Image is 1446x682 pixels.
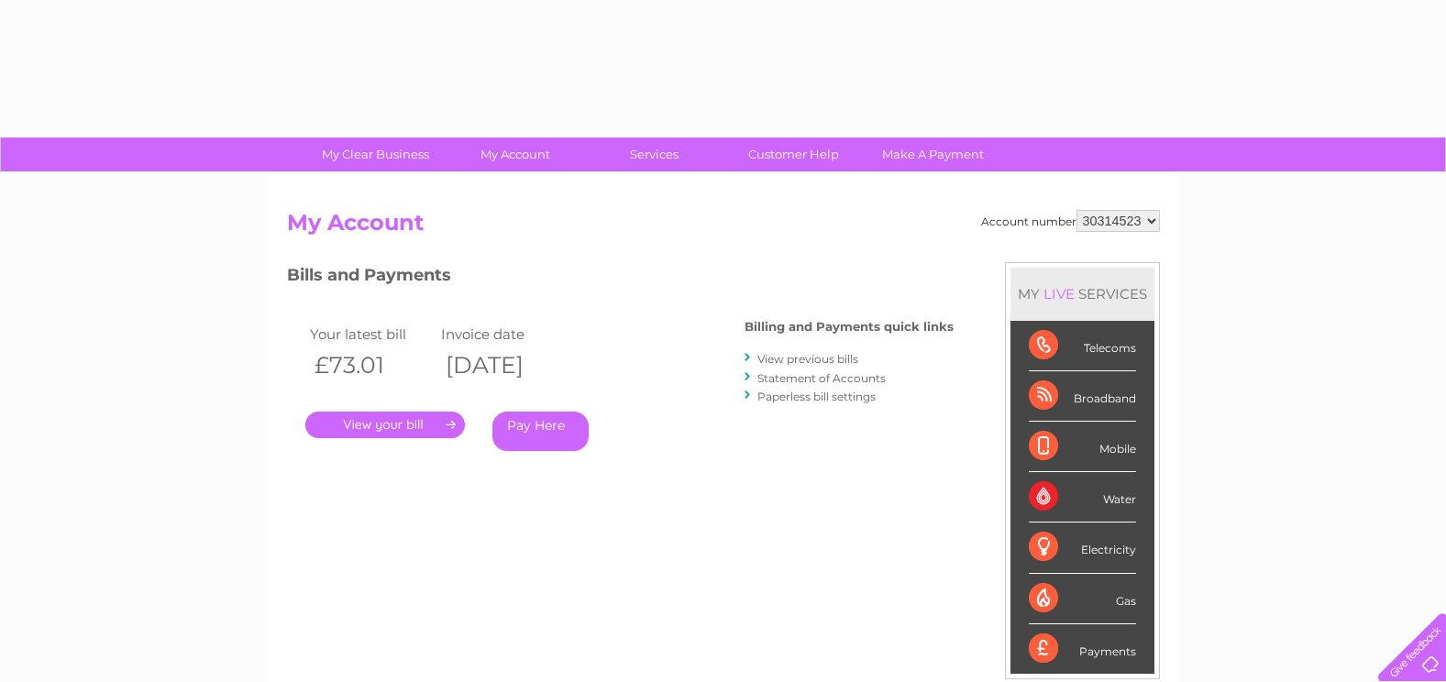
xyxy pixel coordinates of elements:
[1029,522,1136,573] div: Electricity
[1029,624,1136,674] div: Payments
[718,137,869,171] a: Customer Help
[1029,371,1136,422] div: Broadband
[1029,422,1136,472] div: Mobile
[436,322,568,346] td: Invoice date
[757,352,858,366] a: View previous bills
[1029,574,1136,624] div: Gas
[436,346,568,384] th: [DATE]
[300,137,451,171] a: My Clear Business
[857,137,1009,171] a: Make A Payment
[757,390,876,403] a: Paperless bill settings
[492,412,589,451] a: Pay Here
[981,210,1160,232] div: Account number
[287,262,954,294] h3: Bills and Payments
[1010,268,1154,320] div: MY SERVICES
[287,210,1160,245] h2: My Account
[305,346,437,384] th: £73.01
[1029,321,1136,371] div: Telecoms
[1029,472,1136,522] div: Water
[305,412,465,438] a: .
[305,322,437,346] td: Your latest bill
[439,137,591,171] a: My Account
[757,371,886,385] a: Statement of Accounts
[745,320,954,334] h4: Billing and Payments quick links
[1040,285,1078,302] div: LIVE
[579,137,730,171] a: Services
